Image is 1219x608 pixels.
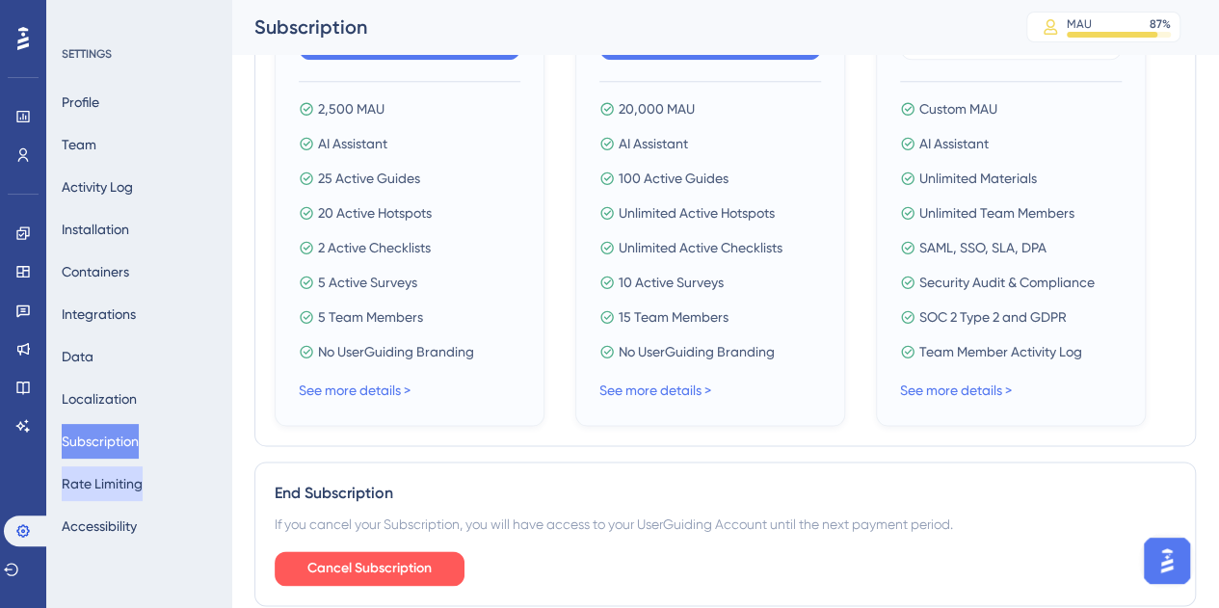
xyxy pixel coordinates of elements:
[62,509,137,543] button: Accessibility
[1138,532,1196,590] iframe: UserGuiding AI Assistant Launcher
[619,97,695,120] span: 20,000 MAU
[275,513,1176,536] div: If you cancel your Subscription, you will have access to your UserGuiding Account until the next ...
[318,132,387,155] span: AI Assistant
[318,271,417,294] span: 5 Active Surveys
[62,297,136,331] button: Integrations
[919,167,1037,190] span: Unlimited Materials
[62,254,129,289] button: Containers
[318,340,474,363] span: No UserGuiding Branding
[919,97,997,120] span: Custom MAU
[318,236,431,259] span: 2 Active Checklists
[307,557,432,580] span: Cancel Subscription
[619,340,775,363] span: No UserGuiding Branding
[254,13,978,40] div: Subscription
[919,340,1082,363] span: Team Member Activity Log
[619,132,688,155] span: AI Assistant
[62,382,137,416] button: Localization
[619,236,782,259] span: Unlimited Active Checklists
[919,236,1047,259] span: SAML, SSO, SLA, DPA
[619,167,729,190] span: 100 Active Guides
[62,466,143,501] button: Rate Limiting
[919,271,1095,294] span: Security Audit & Compliance
[62,46,218,62] div: SETTINGS
[318,201,432,225] span: 20 Active Hotspots
[62,85,99,119] button: Profile
[318,167,420,190] span: 25 Active Guides
[1150,16,1171,32] div: 87 %
[275,551,464,586] button: Cancel Subscription
[62,127,96,162] button: Team
[619,271,724,294] span: 10 Active Surveys
[1067,16,1092,32] div: MAU
[299,383,411,398] a: See more details >
[62,212,129,247] button: Installation
[919,132,989,155] span: AI Assistant
[919,305,1067,329] span: SOC 2 Type 2 and GDPR
[62,170,133,204] button: Activity Log
[619,305,729,329] span: 15 Team Members
[599,383,711,398] a: See more details >
[62,339,93,374] button: Data
[619,201,775,225] span: Unlimited Active Hotspots
[62,424,139,459] button: Subscription
[919,201,1074,225] span: Unlimited Team Members
[275,482,1176,505] div: End Subscription
[318,305,423,329] span: 5 Team Members
[318,97,384,120] span: 2,500 MAU
[900,383,1012,398] a: See more details >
